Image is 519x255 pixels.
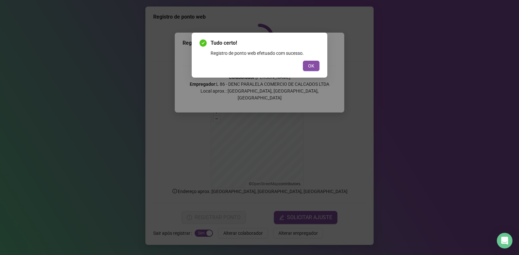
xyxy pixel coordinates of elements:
span: check-circle [200,39,207,47]
span: OK [308,62,314,69]
button: OK [303,61,319,71]
div: Open Intercom Messenger [497,233,512,248]
div: Registro de ponto web efetuado com sucesso. [211,50,319,57]
span: Tudo certo! [211,39,319,47]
